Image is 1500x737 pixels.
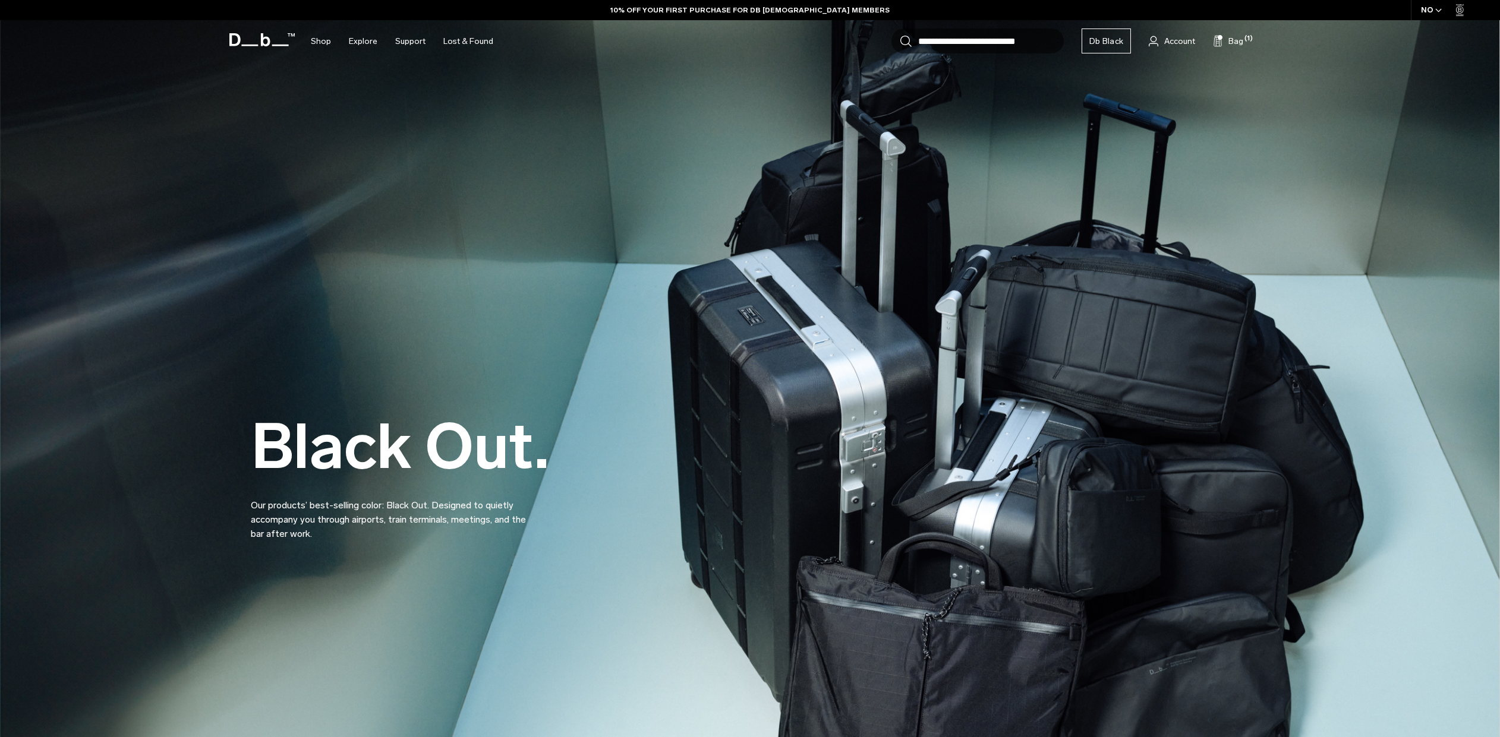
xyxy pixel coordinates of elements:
[1228,35,1243,48] span: Bag
[251,416,549,478] h2: Black Out.
[610,5,890,15] a: 10% OFF YOUR FIRST PURCHASE FOR DB [DEMOGRAPHIC_DATA] MEMBERS
[1164,35,1195,48] span: Account
[1244,34,1253,44] span: (1)
[395,20,426,62] a: Support
[302,20,502,62] nav: Main Navigation
[1082,29,1131,53] a: Db Black
[1149,34,1195,48] a: Account
[311,20,331,62] a: Shop
[1213,34,1243,48] button: Bag (1)
[349,20,377,62] a: Explore
[251,484,536,541] p: Our products’ best-selling color: Black Out. Designed to quietly accompany you through airports, ...
[443,20,493,62] a: Lost & Found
